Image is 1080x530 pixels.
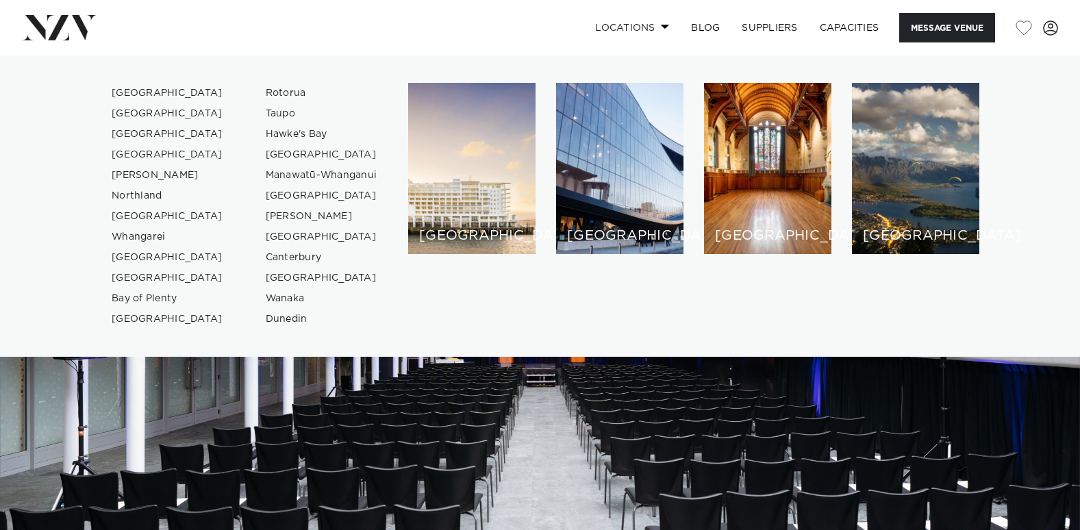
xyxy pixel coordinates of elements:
a: [GEOGRAPHIC_DATA] [255,186,388,206]
a: [GEOGRAPHIC_DATA] [101,83,234,103]
a: Whangarei [101,227,234,247]
button: Message Venue [899,13,995,42]
img: nzv-logo.png [22,15,97,40]
a: Queenstown venues [GEOGRAPHIC_DATA] [852,83,979,254]
a: [GEOGRAPHIC_DATA] [101,309,234,329]
a: [GEOGRAPHIC_DATA] [101,247,234,268]
a: [GEOGRAPHIC_DATA] [101,206,234,227]
a: Northland [101,186,234,206]
a: Canterbury [255,247,388,268]
a: Locations [584,13,680,42]
a: [GEOGRAPHIC_DATA] [255,144,388,165]
a: Auckland venues [GEOGRAPHIC_DATA] [408,83,536,254]
a: [PERSON_NAME] [255,206,388,227]
a: BLOG [680,13,731,42]
a: [GEOGRAPHIC_DATA] [101,144,234,165]
a: Manawatū-Whanganui [255,165,388,186]
a: Bay of Plenty [101,288,234,309]
a: [GEOGRAPHIC_DATA] [255,227,388,247]
h6: [GEOGRAPHIC_DATA] [419,229,525,243]
h6: [GEOGRAPHIC_DATA] [567,229,673,243]
a: [PERSON_NAME] [101,165,234,186]
a: Taupo [255,103,388,124]
h6: [GEOGRAPHIC_DATA] [863,229,968,243]
a: Wanaka [255,288,388,309]
a: Christchurch venues [GEOGRAPHIC_DATA] [704,83,831,254]
a: Wellington venues [GEOGRAPHIC_DATA] [556,83,683,254]
a: SUPPLIERS [731,13,808,42]
a: Rotorua [255,83,388,103]
a: [GEOGRAPHIC_DATA] [255,268,388,288]
a: [GEOGRAPHIC_DATA] [101,103,234,124]
a: Dunedin [255,309,388,329]
a: Capacities [809,13,890,42]
h6: [GEOGRAPHIC_DATA] [715,229,820,243]
a: [GEOGRAPHIC_DATA] [101,268,234,288]
a: Hawke's Bay [255,124,388,144]
a: [GEOGRAPHIC_DATA] [101,124,234,144]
